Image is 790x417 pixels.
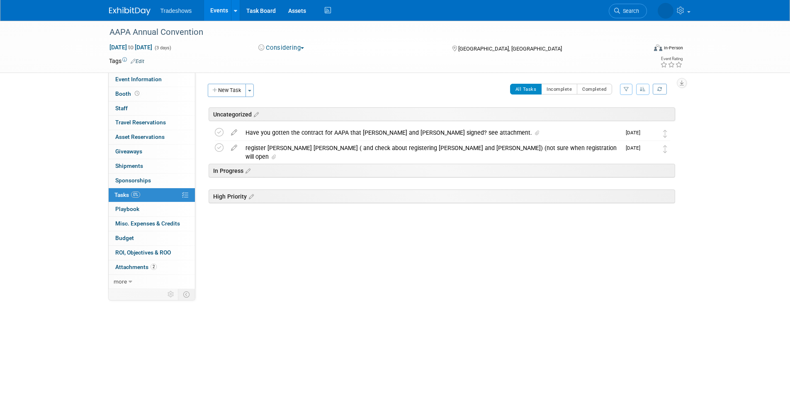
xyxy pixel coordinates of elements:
a: edit [227,129,241,136]
img: Matlyn Lowrey [644,143,655,154]
td: Personalize Event Tab Strip [164,289,178,300]
span: Booth [115,90,141,97]
img: Kay Reynolds [658,3,673,19]
a: Edit sections [243,166,250,175]
a: edit [227,144,241,152]
div: Event Format [598,43,683,56]
button: All Tasks [510,84,542,95]
a: Edit [131,58,144,64]
a: Shipments [109,159,195,173]
span: Booth not reserved yet [133,90,141,97]
div: In Progress [209,164,675,177]
span: 2 [151,264,157,270]
div: AAPA Annual Convention [107,25,634,40]
span: Event Information [115,76,162,82]
button: New Task [208,84,246,97]
span: [GEOGRAPHIC_DATA], [GEOGRAPHIC_DATA] [458,46,562,52]
button: Considering [255,44,307,52]
button: Incomplete [541,84,577,95]
div: High Priority [209,189,675,203]
span: Travel Reservations [115,119,166,126]
img: Kay Reynolds [644,128,655,139]
div: Uncategorized [209,107,675,121]
a: Travel Reservations [109,116,195,130]
span: Giveaways [115,148,142,155]
a: Budget [109,231,195,245]
span: Sponsorships [115,177,151,184]
span: to [127,44,135,51]
button: Completed [577,84,612,95]
a: Asset Reservations [109,130,195,144]
span: [DATE] [626,130,644,136]
span: Tasks [114,192,140,198]
i: Move task [663,130,667,138]
td: Tags [109,57,144,65]
span: Tradeshows [160,7,192,14]
a: Refresh [653,84,667,95]
span: 0% [131,192,140,198]
a: Giveaways [109,145,195,159]
a: Sponsorships [109,174,195,188]
span: Shipments [115,162,143,169]
div: In-Person [664,45,683,51]
a: Playbook [109,202,195,216]
a: Booth [109,87,195,101]
a: more [109,275,195,289]
a: Tasks0% [109,188,195,202]
span: Playbook [115,206,139,212]
a: Search [609,4,647,18]
span: Asset Reservations [115,133,165,140]
img: ExhibitDay [109,7,151,15]
a: Event Information [109,73,195,87]
i: Move task [663,145,667,153]
div: Have you gotten the contract for AAPA that [PERSON_NAME] and [PERSON_NAME] signed? see attachment. [241,126,621,140]
img: Format-Inperson.png [654,44,662,51]
a: Staff [109,102,195,116]
a: Attachments2 [109,260,195,274]
a: Misc. Expenses & Credits [109,217,195,231]
div: register [PERSON_NAME] [PERSON_NAME] ( and check about registering [PERSON_NAME] and [PERSON_NAME... [241,141,621,164]
td: Toggle Event Tabs [178,289,195,300]
span: Budget [115,235,134,241]
a: Edit sections [247,192,254,200]
span: more [114,278,127,285]
span: Search [620,8,639,14]
span: (3 days) [154,45,171,51]
div: Event Rating [660,57,683,61]
span: Staff [115,105,128,112]
a: Edit sections [252,110,259,118]
span: Misc. Expenses & Credits [115,220,180,227]
span: [DATE] [DATE] [109,44,153,51]
span: Attachments [115,264,157,270]
span: [DATE] [626,145,644,151]
span: ROI, Objectives & ROO [115,249,171,256]
a: ROI, Objectives & ROO [109,246,195,260]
